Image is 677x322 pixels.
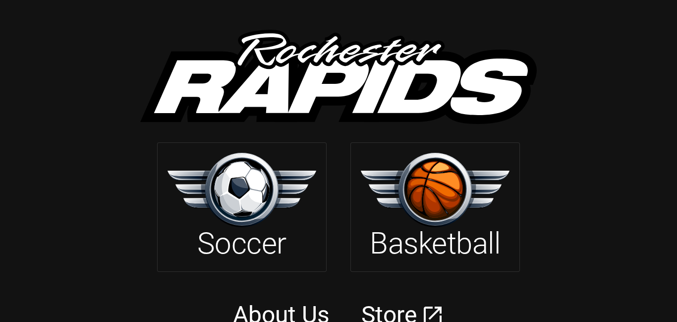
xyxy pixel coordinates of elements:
[361,153,509,227] img: basketball.svg
[370,226,500,261] h2: Basketball
[157,142,327,271] a: Soccer
[140,30,537,124] img: rapids.svg
[350,142,520,271] a: Basketball
[197,226,286,261] h2: Soccer
[168,153,316,227] img: soccer.svg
